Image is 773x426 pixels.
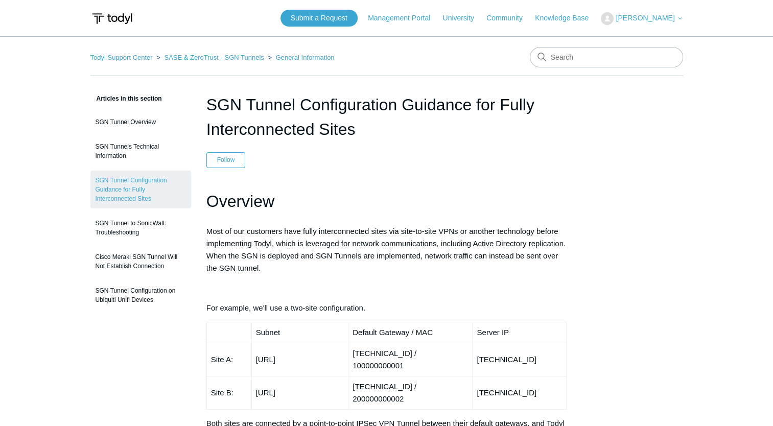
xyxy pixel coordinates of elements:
span: [PERSON_NAME] [616,14,674,22]
a: Management Portal [368,13,440,23]
button: Follow Article [206,152,246,168]
a: University [442,13,484,23]
a: Submit a Request [280,10,358,27]
a: General Information [276,54,335,61]
a: Cisco Meraki SGN Tunnel Will Not Establish Connection [90,247,191,276]
p: Most of our customers have fully interconnected sites via site-to-site VPNs or another technology... [206,225,567,274]
td: [TECHNICAL_ID] [473,343,567,376]
td: Site A: [206,343,251,376]
button: [PERSON_NAME] [601,12,683,25]
a: Todyl Support Center [90,54,153,61]
td: [URL] [251,376,348,410]
td: Site B: [206,376,251,410]
a: SGN Tunnel Overview [90,112,191,132]
span: Articles in this section [90,95,162,102]
input: Search [530,47,683,67]
a: SGN Tunnel to SonicWall: Troubleshooting [90,214,191,242]
h1: SGN Tunnel Configuration Guidance for Fully Interconnected Sites [206,92,567,141]
a: Knowledge Base [535,13,599,23]
td: [TECHNICAL_ID] [473,376,567,410]
a: Community [486,13,533,23]
td: Default Gateway / MAC [348,322,473,343]
a: SGN Tunnels Technical Information [90,137,191,165]
td: [TECHNICAL_ID] / 100000000001 [348,343,473,376]
li: Todyl Support Center [90,54,155,61]
td: Subnet [251,322,348,343]
img: Todyl Support Center Help Center home page [90,9,134,28]
a: SGN Tunnel Configuration Guidance for Fully Interconnected Sites [90,171,191,208]
a: SASE & ZeroTrust - SGN Tunnels [164,54,264,61]
td: [TECHNICAL_ID] / 200000000002 [348,376,473,410]
h1: Overview [206,188,567,215]
li: General Information [266,54,334,61]
a: SGN Tunnel Configuration on Ubiquiti Unifi Devices [90,281,191,310]
td: [URL] [251,343,348,376]
td: Server IP [473,322,567,343]
p: For example, we'll use a two-site configuration. [206,302,567,314]
li: SASE & ZeroTrust - SGN Tunnels [154,54,266,61]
